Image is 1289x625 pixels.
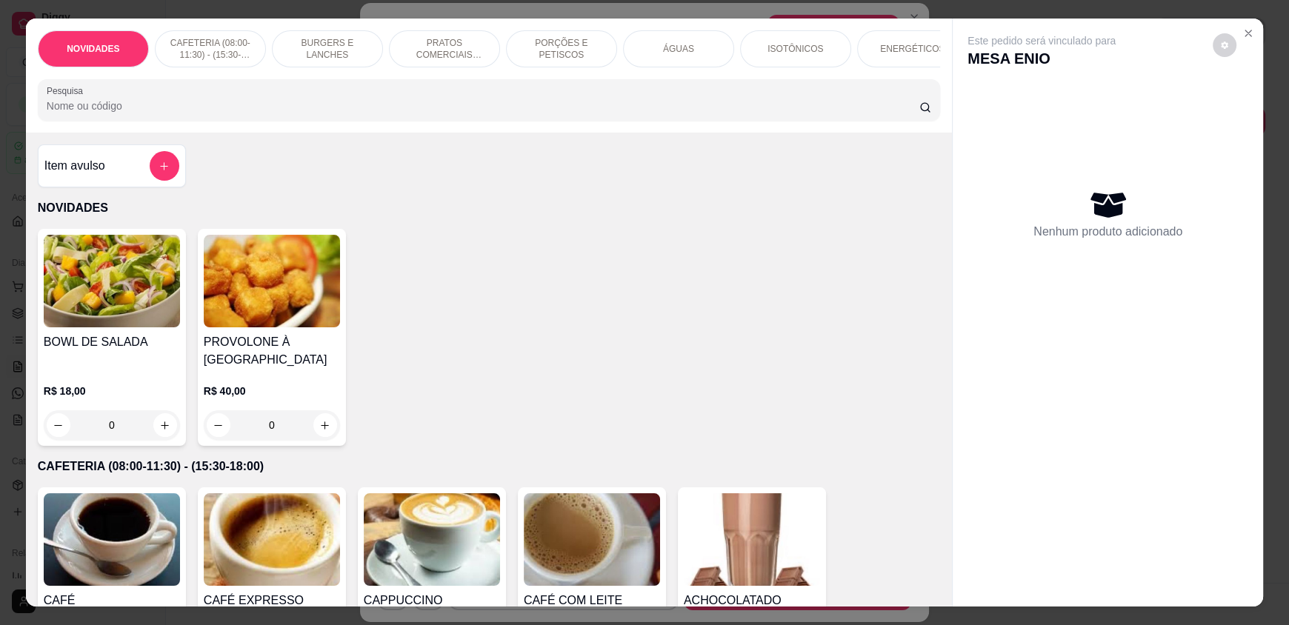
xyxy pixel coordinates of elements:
[204,333,340,369] h4: PROVOLONE À [GEOGRAPHIC_DATA]
[402,37,487,61] p: PRATOS COMERCIAIS (11:30-15:30)
[284,37,370,61] p: BURGERS E LANCHES
[44,592,180,609] h4: CAFÉ
[47,413,70,437] button: decrease-product-quantity
[67,43,119,55] p: NOVIDADES
[519,37,604,61] p: PORÇÕES E PETISCOS
[207,413,230,437] button: decrease-product-quantity
[38,199,940,217] p: NOVIDADES
[684,592,820,609] h4: ACHOCOLATADO
[767,43,823,55] p: ISOTÔNICOS
[967,33,1116,48] p: Este pedido será vinculado para
[524,592,660,609] h4: CAFÉ COM LEITE
[313,413,337,437] button: increase-product-quantity
[1213,33,1236,57] button: decrease-product-quantity
[1033,223,1182,241] p: Nenhum produto adicionado
[1236,21,1260,45] button: Close
[204,384,340,398] p: R$ 40,00
[967,48,1116,69] p: MESA ENIO
[204,235,340,327] img: product-image
[44,493,180,586] img: product-image
[167,37,253,61] p: CAFETERIA (08:00-11:30) - (15:30-18:00)
[44,157,105,175] h4: Item avulso
[47,98,920,113] input: Pesquisa
[364,592,500,609] h4: CAPPUCCINO
[204,493,340,586] img: product-image
[150,151,179,181] button: add-separate-item
[44,384,180,398] p: R$ 18,00
[364,493,500,586] img: product-image
[663,43,694,55] p: ÁGUAS
[880,43,945,55] p: ENERGÉTICOS
[47,84,88,97] label: Pesquisa
[684,493,820,586] img: product-image
[38,458,940,475] p: CAFETERIA (08:00-11:30) - (15:30-18:00)
[153,413,177,437] button: increase-product-quantity
[44,333,180,351] h4: BOWL DE SALADA
[44,235,180,327] img: product-image
[524,493,660,586] img: product-image
[204,592,340,609] h4: CAFÉ EXPRESSO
